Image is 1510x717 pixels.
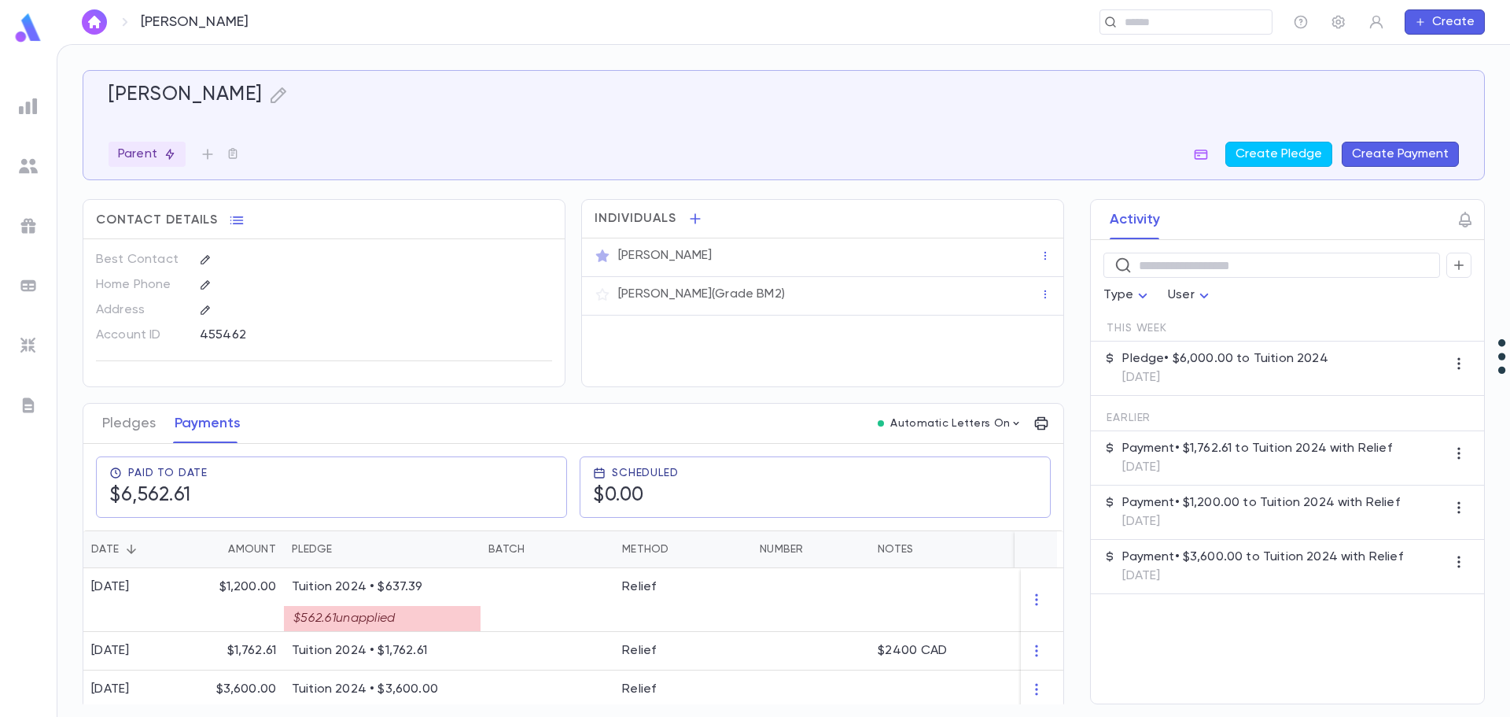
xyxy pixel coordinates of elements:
span: Type [1103,289,1133,301]
span: Contact Details [96,213,218,228]
h5: $6,562.61 [109,484,191,508]
p: Account ID [96,323,186,348]
p: [PERSON_NAME] [618,248,712,264]
img: home_white.a664292cf8c1dea59945f0da9f25487c.svg [85,16,104,28]
div: Amount [228,530,276,568]
img: logo [13,13,44,43]
button: Pledges [102,404,156,443]
span: Scheduled [612,467,679,479]
p: Pledge • $6,000.00 to Tuition 2024 [1122,351,1328,367]
p: Address [96,298,186,323]
div: Date [83,530,190,568]
p: $3,600.00 [216,682,276,697]
img: batches_grey.339ca447c9d9533ef1741baa751efc33.svg [19,276,38,295]
div: Amount [190,530,284,568]
p: Payment • $1,762.61 to Tuition 2024 with Relief [1122,441,1391,456]
div: [DATE] [91,579,130,595]
div: 455462 [200,323,474,346]
div: Parent [109,142,186,167]
div: Relief [622,643,657,659]
p: Tuition 2024 • $637.39 [292,579,473,595]
span: This Week [1107,322,1167,334]
button: Automatic Letters On [871,412,1029,434]
div: Batch [481,530,614,568]
img: imports_grey.530a8a0e642e233f2baf0ef88e8c9fcb.svg [19,336,38,355]
p: Tuition 2024 • $3,600.00 [292,682,473,697]
p: [PERSON_NAME] [141,13,249,31]
div: Number [760,530,804,568]
button: Create Pledge [1225,142,1332,167]
div: Relief [622,579,657,595]
p: Automatic Letters On [890,417,1010,430]
div: Relief [622,682,657,697]
div: Pledge [292,530,333,568]
p: $1,762.61 [227,643,276,659]
p: Payment • $1,200.00 to Tuition 2024 with Relief [1122,495,1399,511]
p: $1,200.00 [219,579,276,595]
div: $2400 CAD [878,643,948,659]
p: [DATE] [1122,514,1399,530]
p: Home Phone [96,272,186,298]
p: Parent [118,146,176,162]
button: Payments [175,404,241,443]
button: Create Payment [1342,142,1459,167]
div: User [1168,280,1214,311]
button: Activity [1110,200,1160,239]
h5: [PERSON_NAME] [109,83,263,107]
p: Best Contact [96,247,186,272]
div: Method [614,530,752,568]
div: Pledge [284,530,481,568]
div: Number [752,530,870,568]
div: Notes [870,530,1066,568]
div: Type [1103,280,1152,311]
h5: $0.00 [593,484,644,508]
span: Individuals [595,211,676,227]
img: letters_grey.7941b92b52307dd3b8a917253454ce1c.svg [19,396,38,415]
span: Paid To Date [128,467,208,479]
div: Date [91,530,119,568]
div: [DATE] [91,682,130,697]
span: Earlier [1107,412,1151,424]
img: campaigns_grey.99e729a5f7ee94e3726e6486bddda8f1.svg [19,216,38,235]
div: Batch [488,530,525,568]
p: [DATE] [1122,568,1402,584]
p: Payment • $3,600.00 to Tuition 2024 with Relief [1122,549,1402,565]
div: $562.61 unapplied [284,606,481,631]
p: [DATE] [1122,460,1391,475]
div: [DATE] [91,643,130,659]
img: reports_grey.c525e4749d1bce6a11f5fe2a8de1b229.svg [19,97,38,116]
span: User [1168,289,1195,301]
img: students_grey.60c7aba0da46da39d6d829b817ac14fc.svg [19,157,38,176]
div: Notes [878,530,913,568]
p: [PERSON_NAME] (Grade BM2) [618,286,785,302]
p: Tuition 2024 • $1,762.61 [292,643,473,659]
div: Method [622,530,669,568]
p: [DATE] [1122,370,1328,386]
button: Sort [119,537,144,562]
button: Create [1405,9,1485,35]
